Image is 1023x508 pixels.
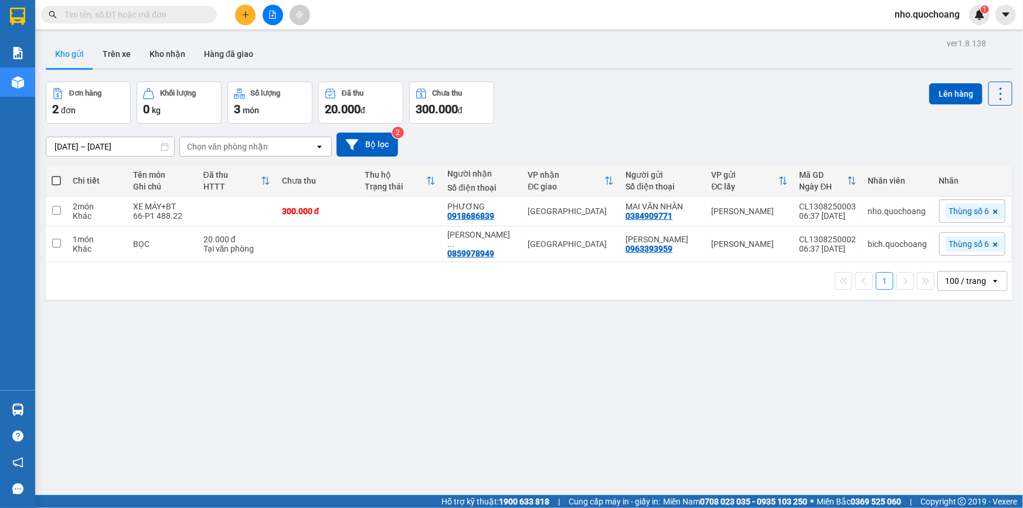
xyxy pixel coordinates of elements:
[447,211,494,221] div: 0918686839
[433,89,463,97] div: Chưa thu
[160,89,196,97] div: Khối lượng
[876,272,893,290] button: 1
[10,8,25,25] img: logo-vxr
[137,82,222,124] button: Khối lượng0kg
[282,176,353,185] div: Chưa thu
[203,170,261,180] div: Đã thu
[800,211,857,221] div: 06:37 [DATE]
[203,235,270,244] div: 20.000 đ
[626,235,699,244] div: NGUYỄN THỊ BẠCH YẾN
[528,182,605,191] div: ĐC giao
[558,495,560,508] span: |
[133,170,191,180] div: Tên món
[203,182,261,191] div: HTTT
[295,11,304,19] span: aim
[447,202,516,211] div: PHƯƠNG
[958,497,966,506] span: copyright
[133,239,191,249] div: BỌC
[995,5,1016,25] button: caret-down
[269,11,277,19] span: file-add
[851,497,901,506] strong: 0369 525 060
[263,5,283,25] button: file-add
[983,5,987,13] span: 1
[290,5,310,25] button: aim
[46,40,93,68] button: Kho gửi
[447,230,516,249] div: ĐỖ HỒNG NHÂN
[441,495,549,508] span: Hỗ trợ kỹ thuật:
[143,102,149,116] span: 0
[700,497,807,506] strong: 0708 023 035 - 0935 103 250
[365,170,426,180] div: Thu hộ
[133,211,191,221] div: 66-P1 488.22
[152,106,161,115] span: kg
[447,183,516,192] div: Số điện thoại
[712,182,779,191] div: ĐC lấy
[939,176,1005,185] div: Nhãn
[198,165,276,197] th: Toggle SortBy
[392,127,404,138] sup: 2
[626,211,672,221] div: 0384909771
[910,495,912,508] span: |
[712,206,788,216] div: [PERSON_NAME]
[929,83,983,104] button: Lên hàng
[810,499,814,504] span: ⚪️
[626,170,699,180] div: Người gửi
[626,182,699,191] div: Số điện thoại
[945,275,986,287] div: 100 / trang
[528,206,614,216] div: [GEOGRAPHIC_DATA]
[93,40,140,68] button: Trên xe
[800,235,857,244] div: CL1308250002
[242,11,250,19] span: plus
[69,89,101,97] div: Đơn hàng
[133,182,191,191] div: Ghi chú
[949,206,990,216] span: Thùng số 6
[800,182,847,191] div: Ngày ĐH
[12,404,24,416] img: warehouse-icon
[52,102,59,116] span: 2
[73,176,121,185] div: Chi tiết
[318,82,403,124] button: Đã thu20.000đ
[133,202,191,211] div: XE MÁY+BT
[712,170,779,180] div: VP gửi
[706,165,794,197] th: Toggle SortBy
[49,11,57,19] span: search
[315,142,324,151] svg: open
[12,76,24,89] img: warehouse-icon
[663,495,807,508] span: Miền Nam
[251,89,281,97] div: Số lượng
[227,82,312,124] button: Số lượng3món
[342,89,363,97] div: Đã thu
[361,106,365,115] span: đ
[528,239,614,249] div: [GEOGRAPHIC_DATA]
[325,102,361,116] span: 20.000
[626,244,672,253] div: 0963393959
[817,495,901,508] span: Miền Bắc
[800,170,847,180] div: Mã GD
[949,239,990,249] span: Thùng số 6
[235,5,256,25] button: plus
[712,239,788,249] div: [PERSON_NAME]
[234,102,240,116] span: 3
[1001,9,1011,20] span: caret-down
[365,182,426,191] div: Trạng thái
[73,211,121,221] div: Khác
[794,165,862,197] th: Toggle SortBy
[12,431,23,442] span: question-circle
[800,244,857,253] div: 06:37 [DATE]
[868,206,927,216] div: nho.quochoang
[61,106,76,115] span: đơn
[12,457,23,468] span: notification
[947,37,986,50] div: ver 1.8.138
[416,102,458,116] span: 300.000
[73,244,121,253] div: Khác
[522,165,620,197] th: Toggle SortBy
[409,82,494,124] button: Chưa thu300.000đ
[282,206,353,216] div: 300.000 đ
[447,249,494,258] div: 0859978949
[73,235,121,244] div: 1 món
[868,176,927,185] div: Nhân viên
[981,5,989,13] sup: 1
[528,170,605,180] div: VP nhận
[187,141,268,153] div: Chọn văn phòng nhận
[991,276,1000,286] svg: open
